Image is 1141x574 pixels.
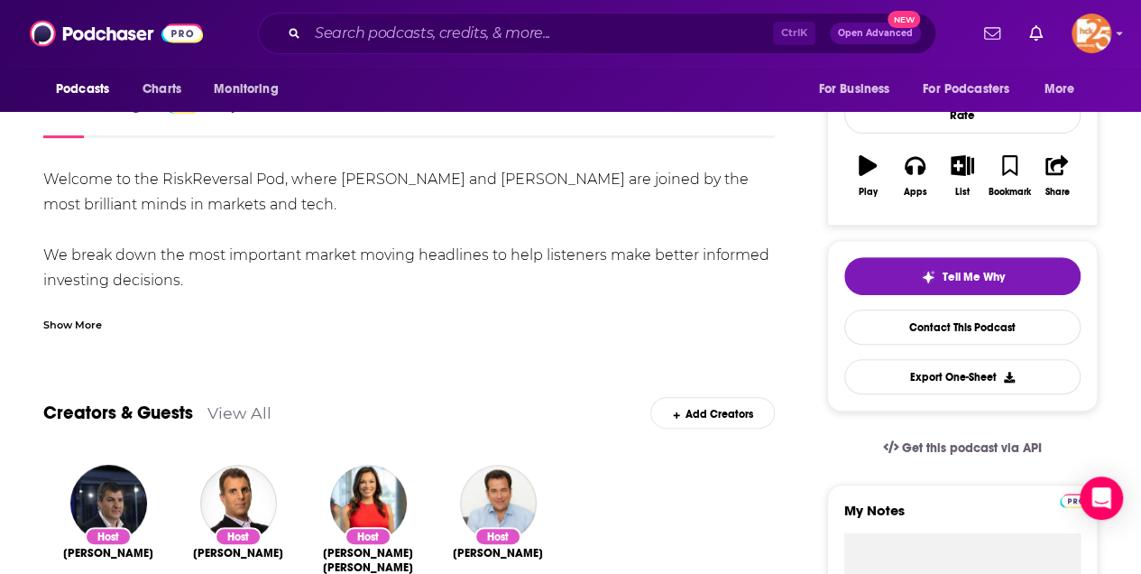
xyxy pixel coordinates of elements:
[70,465,147,542] img: Dan Nathan
[773,22,815,45] span: Ctrl K
[224,97,314,138] a: Episodes856
[844,310,1081,345] a: Contact This Podcast
[308,19,773,48] input: Search podcasts, credits, & more...
[844,359,1081,394] button: Export One-Sheet
[1072,14,1111,53] span: Logged in as kerrifulks
[939,143,986,208] button: List
[818,77,889,102] span: For Business
[43,72,133,106] button: open menu
[535,97,582,138] a: Lists6
[1022,18,1050,49] a: Show notifications dropdown
[1072,14,1111,53] img: User Profile
[460,465,537,542] img: Danny Moses
[986,143,1033,208] button: Bookmark
[830,23,921,44] button: Open AdvancedNew
[1032,72,1098,106] button: open menu
[200,465,277,542] img: Guy Adami
[902,440,1042,456] span: Get this podcast via API
[330,465,407,542] img: Liz Young Thomas
[43,97,84,138] a: About
[215,527,262,546] div: Host
[453,546,543,560] a: Danny Moses
[844,97,1081,134] div: Rate
[1044,77,1075,102] span: More
[989,187,1031,198] div: Bookmark
[1080,477,1123,520] div: Open Intercom Messenger
[453,546,543,560] span: [PERSON_NAME]
[1060,491,1091,508] a: Pro website
[30,16,203,51] img: Podchaser - Follow, Share and Rate Podcasts
[109,97,198,138] a: InsightsPodchaser Pro
[921,270,935,284] img: tell me why sparkle
[193,546,283,560] span: [PERSON_NAME]
[207,403,271,422] a: View All
[1060,494,1091,508] img: Podchaser Pro
[143,77,181,102] span: Charts
[859,187,878,198] div: Play
[63,546,153,560] a: Dan Nathan
[869,426,1056,470] a: Get this podcast via API
[904,187,927,198] div: Apps
[977,18,1008,49] a: Show notifications dropdown
[85,527,132,546] div: Host
[201,72,301,106] button: open menu
[844,257,1081,295] button: tell me why sparkleTell Me Why
[258,13,936,54] div: Search podcasts, credits, & more...
[214,77,278,102] span: Monitoring
[943,270,1005,284] span: Tell Me Why
[43,402,193,424] a: Creators & Guests
[923,77,1009,102] span: For Podcasters
[63,546,153,560] span: [PERSON_NAME]
[131,72,192,106] a: Charts
[1044,187,1069,198] div: Share
[1072,14,1111,53] button: Show profile menu
[955,187,970,198] div: List
[474,527,521,546] div: Host
[193,546,283,560] a: Guy Adami
[650,397,774,429] div: Add Creators
[911,72,1035,106] button: open menu
[607,97,651,138] a: Similar
[339,97,411,138] a: Reviews6
[844,143,891,208] button: Play
[838,29,913,38] span: Open Advanced
[345,527,391,546] div: Host
[1034,143,1081,208] button: Share
[888,11,920,28] span: New
[437,97,510,138] a: Credits25
[805,72,912,106] button: open menu
[844,502,1081,533] label: My Notes
[891,143,938,208] button: Apps
[56,77,109,102] span: Podcasts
